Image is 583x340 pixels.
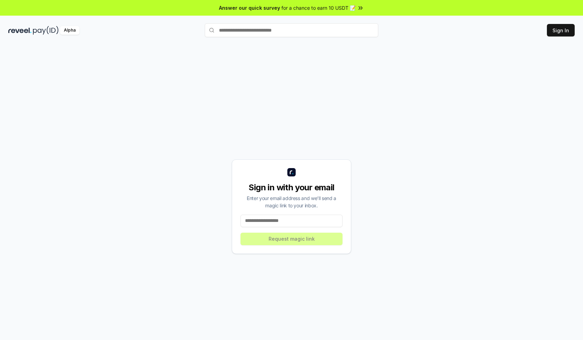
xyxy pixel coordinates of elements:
[60,26,79,35] div: Alpha
[281,4,356,11] span: for a chance to earn 10 USDT 📝
[240,182,343,193] div: Sign in with your email
[240,194,343,209] div: Enter your email address and we’ll send a magic link to your inbox.
[287,168,296,176] img: logo_small
[547,24,575,36] button: Sign In
[219,4,280,11] span: Answer our quick survey
[8,26,32,35] img: reveel_dark
[33,26,59,35] img: pay_id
